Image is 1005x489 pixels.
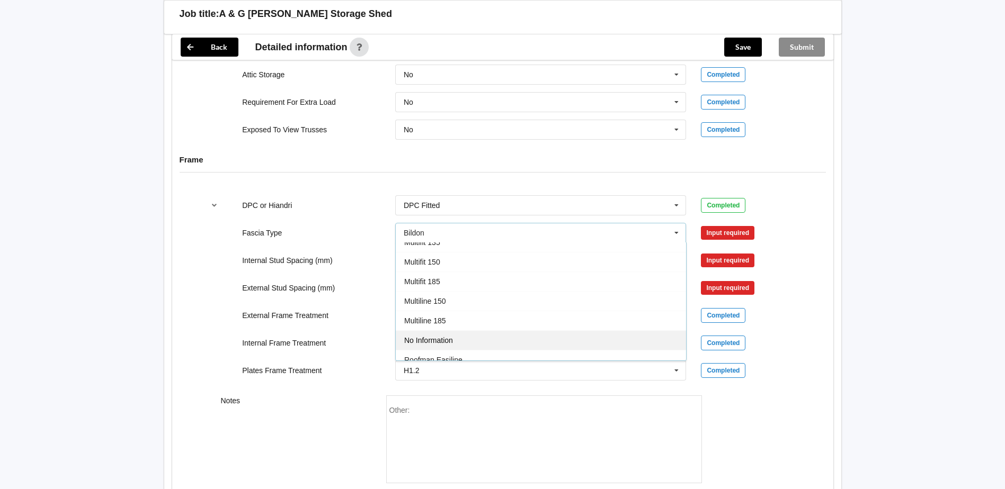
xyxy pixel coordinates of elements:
button: Save [724,38,762,57]
span: Multiline 185 [404,316,446,325]
div: Completed [701,363,745,378]
div: Completed [701,67,745,82]
button: Back [181,38,238,57]
label: External Frame Treatment [242,311,328,320]
label: DPC or Hiandri [242,201,292,210]
span: No Information [404,336,453,345]
label: Internal Frame Treatment [242,339,326,347]
div: H1.2 [404,367,420,374]
button: reference-toggle [204,196,225,215]
div: Completed [701,198,745,213]
div: Input required [701,253,754,267]
span: Detailed information [255,42,348,52]
div: No [404,126,413,133]
div: Completed [701,308,745,323]
h3: Job title: [180,8,219,20]
h3: A & G [PERSON_NAME] Storage Shed [219,8,392,20]
label: External Stud Spacing (mm) [242,284,335,292]
div: Completed [701,95,745,110]
span: Multiline 150 [404,297,446,305]
span: Multifit 185 [404,277,440,286]
label: Exposed To View Trusses [242,125,327,134]
div: Completed [701,122,745,137]
span: Other: [389,406,410,414]
span: Multifit 150 [404,258,440,266]
label: Fascia Type [242,229,282,237]
div: No [404,71,413,78]
div: No [404,98,413,106]
label: Attic Storage [242,70,284,79]
h4: Frame [180,155,826,165]
label: Plates Frame Treatment [242,366,322,375]
span: Roofman Easiline [404,356,463,364]
div: Completed [701,336,745,350]
form: notes-field [386,395,702,483]
div: Input required [701,281,754,295]
div: DPC Fitted [404,202,440,209]
label: Requirement For Extra Load [242,98,336,106]
span: Multifit 135 [404,238,440,247]
label: Internal Stud Spacing (mm) [242,256,332,265]
div: Notes [214,395,379,483]
div: Input required [701,226,754,240]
